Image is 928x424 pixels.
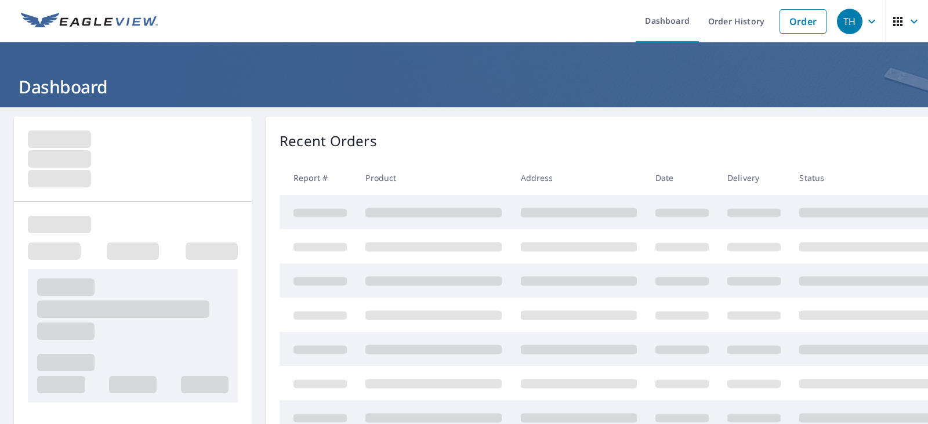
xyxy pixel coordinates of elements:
img: EV Logo [21,13,158,30]
h1: Dashboard [14,75,914,99]
th: Date [646,161,718,195]
th: Product [356,161,511,195]
div: TH [837,9,862,34]
th: Report # [280,161,356,195]
a: Order [780,9,826,34]
th: Address [512,161,646,195]
th: Delivery [718,161,790,195]
p: Recent Orders [280,131,377,151]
